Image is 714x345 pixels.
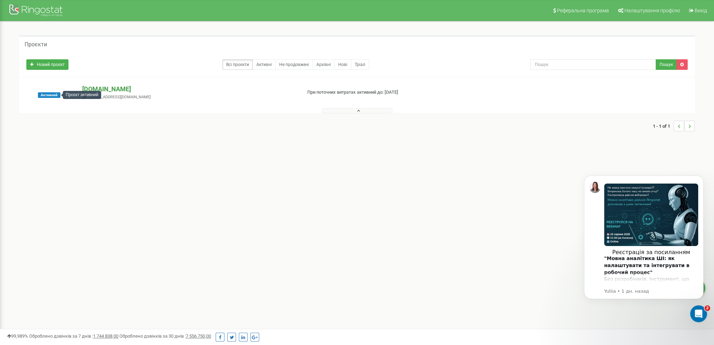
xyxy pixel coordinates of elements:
[313,59,335,70] a: Архівні
[351,59,369,70] a: Тріал
[186,333,211,339] u: 7 556 750,00
[695,8,707,13] span: Вихід
[89,95,151,99] span: [EMAIL_ADDRESS][DOMAIN_NAME]
[26,59,68,70] a: Новий проєкт
[656,59,677,70] button: Пошук
[93,333,118,339] u: 1 744 838,00
[624,8,680,13] span: Налаштування профілю
[63,91,101,99] div: Проєкт активний
[275,59,313,70] a: Не продовжені
[82,85,296,94] p: [DOMAIN_NAME]
[119,333,211,339] span: Оброблено дзвінків за 30 днів :
[222,59,253,70] a: Всі проєкти
[530,59,656,70] input: Пошук
[653,121,674,131] span: 1 - 1 of 1
[705,305,710,311] span: 2
[25,41,47,48] h5: Проєкти
[653,114,695,138] nav: ...
[307,89,465,96] p: При поточних витратах активний до: [DATE]
[253,59,276,70] a: Активні
[690,305,707,322] iframe: Intercom live chat
[38,92,60,98] span: Активний
[574,165,714,326] iframe: Intercom notifications сообщение
[334,59,351,70] a: Нові
[557,8,609,13] span: Реферальна програма
[29,333,118,339] span: Оброблено дзвінків за 7 днів :
[7,333,28,339] span: 99,989%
